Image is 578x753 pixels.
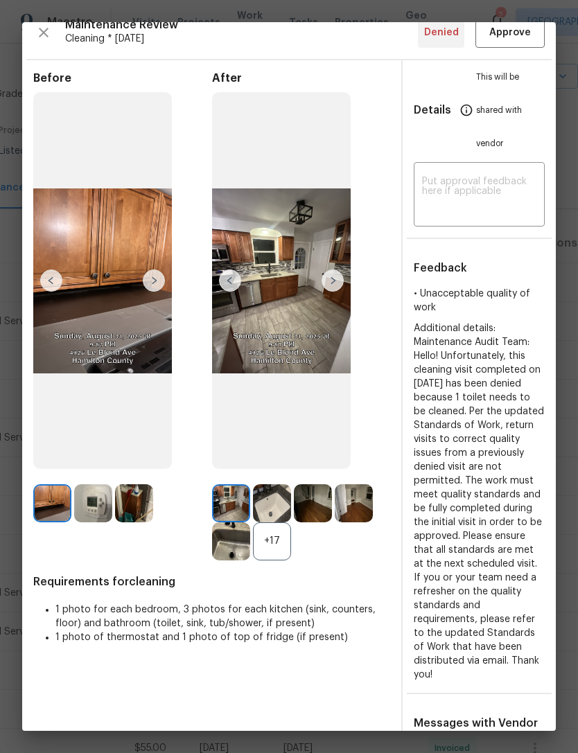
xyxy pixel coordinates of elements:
[65,32,418,46] span: Cleaning * [DATE]
[476,60,545,160] span: This will be shared with vendor
[40,269,62,292] img: left-chevron-button-url
[212,71,391,85] span: After
[55,603,390,630] li: 1 photo for each bedroom, 3 photos for each kitchen (sink, counters, floor) and bathroom (toilet,...
[219,269,241,292] img: left-chevron-button-url
[414,324,544,680] span: Additional details: Maintenance Audit Team: Hello! Unfortunately, this cleaning visit completed o...
[33,575,390,589] span: Requirements for cleaning
[475,18,545,48] button: Approve
[65,18,418,32] span: Maintenance Review
[322,269,344,292] img: right-chevron-button-url
[489,24,531,42] span: Approve
[414,289,530,312] span: • Unacceptable quality of work
[414,718,538,729] span: Messages with Vendor
[414,94,451,127] span: Details
[55,630,390,644] li: 1 photo of thermostat and 1 photo of top of fridge (if present)
[253,522,291,560] div: +17
[33,71,212,85] span: Before
[143,269,165,292] img: right-chevron-button-url
[414,263,467,274] span: Feedback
